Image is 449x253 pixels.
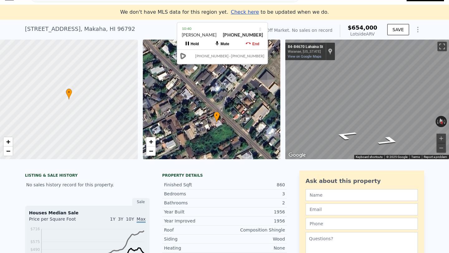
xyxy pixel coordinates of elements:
a: Zoom out [146,146,156,156]
div: to be updated when we do. [231,8,329,16]
div: 1956 [224,209,285,215]
a: Open this area in Google Maps (opens a new window) [287,151,307,159]
div: 3 [224,191,285,197]
button: Toggle fullscreen view [437,42,447,51]
span: 1Y [110,217,115,222]
div: Sale [132,198,150,206]
div: LISTING & SALE HISTORY [25,173,150,179]
div: Map [285,40,449,159]
div: None [224,245,285,251]
a: Terms (opens in new tab) [411,155,420,159]
div: • [66,88,72,99]
div: Off Market. No sales on record [266,27,332,33]
button: Rotate counterclockwise [436,116,439,127]
div: Year Improved [164,218,224,224]
tspan: $575 [30,240,40,244]
span: © 2025 Google [386,155,408,159]
div: Lotside ARV [348,31,377,37]
button: Zoom out [437,143,446,153]
input: Email [306,203,418,215]
button: SAVE [387,24,409,35]
div: Finished Sqft [164,182,224,188]
div: Waianae, [US_STATE] [288,50,323,54]
span: − [149,147,153,155]
div: Street View [285,40,449,159]
div: Siding [164,236,224,242]
div: Wood [224,236,285,242]
div: Heating [164,245,224,251]
span: 3Y [118,217,123,222]
span: Check here [231,9,259,15]
a: Zoom out [3,146,13,156]
div: 1956 [224,218,285,224]
div: 860 [224,182,285,188]
div: Bedrooms [164,191,224,197]
img: Google [287,151,307,159]
div: No sales history record for this property. [25,179,150,190]
div: Houses Median Sale [29,210,146,216]
button: Keyboard shortcuts [356,155,383,159]
div: Year Built [164,209,224,215]
div: 84-84670 Lahaina St [288,45,323,50]
div: Composition Shingle [224,227,285,233]
span: $654,000 [348,24,377,31]
a: Report a problem [424,155,447,159]
div: We don't have MLS data for this region yet. [120,8,329,16]
a: View on Google Maps [288,55,321,59]
path: Go Southeast, Lahaina St [326,128,366,142]
span: 10Y [126,217,134,222]
div: 2 [224,200,285,206]
div: Ask about this property [306,177,418,185]
div: • [214,112,220,122]
span: + [149,138,153,146]
a: Zoom in [3,137,13,146]
div: Price per Square Foot [29,216,87,226]
span: Max [137,217,146,223]
span: • [214,112,220,118]
div: [STREET_ADDRESS] , Makaha , HI 96792 [25,25,135,33]
div: Bathrooms [164,200,224,206]
tspan: $716 [30,227,40,231]
span: • [66,89,72,95]
path: Go Northwest, Lahaina St [368,134,409,148]
input: Name [306,189,418,201]
div: Roof [164,227,224,233]
a: Show location on map [328,48,332,55]
input: Phone [306,218,418,230]
button: Show Options [412,23,424,36]
div: Property details [162,173,287,178]
span: − [6,147,10,155]
button: Zoom in [437,134,446,143]
span: + [6,138,10,146]
a: Zoom in [146,137,156,146]
tspan: $490 [30,247,40,252]
button: Reset the view [437,116,445,128]
button: Rotate clockwise [444,116,447,127]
